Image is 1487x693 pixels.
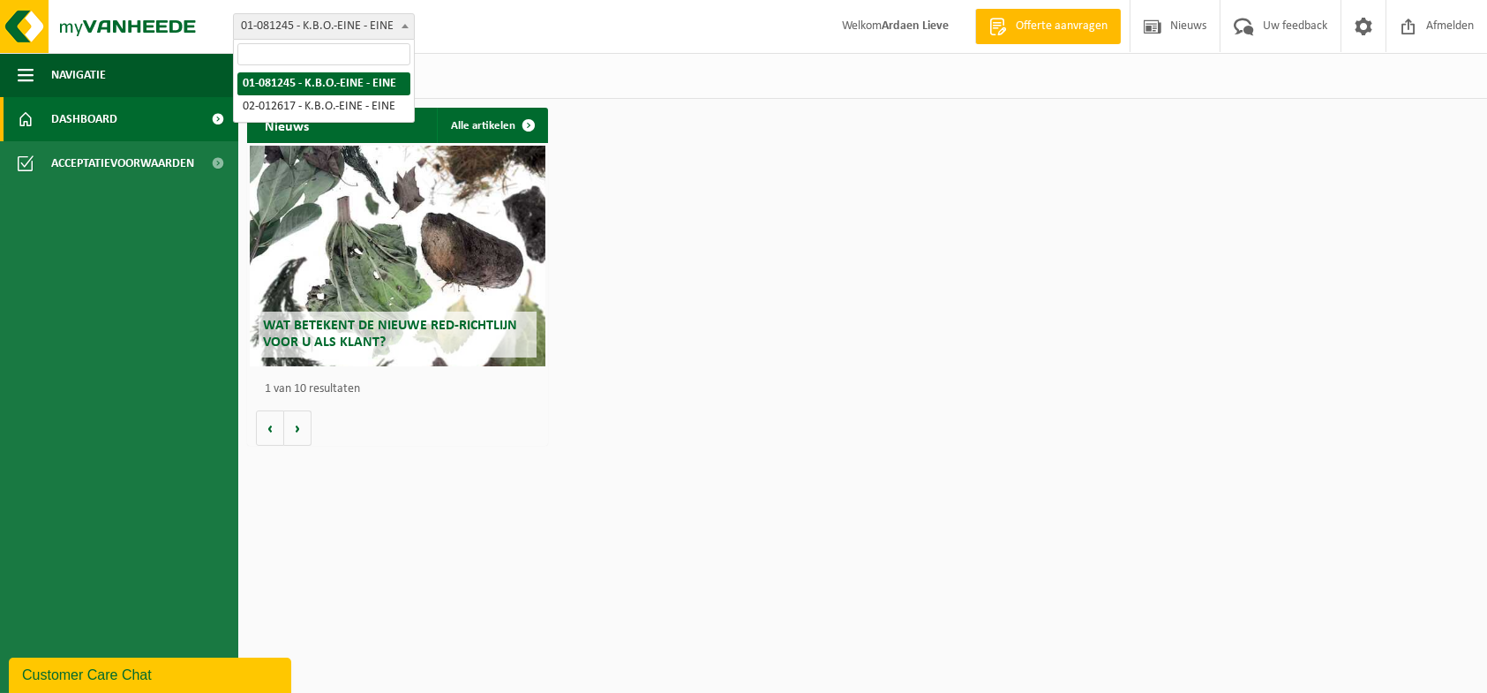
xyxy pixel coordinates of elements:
[1011,18,1112,35] span: Offerte aanvragen
[250,146,544,366] a: Wat betekent de nieuwe RED-richtlijn voor u als klant?
[256,411,284,446] button: Vorige
[263,319,517,350] span: Wat betekent de nieuwe RED-richtlijn voor u als klant?
[247,108,327,142] h2: Nieuws
[975,9,1121,44] a: Offerte aanvragen
[51,97,117,141] span: Dashboard
[9,654,295,693] iframe: chat widget
[51,53,106,97] span: Navigatie
[234,14,414,39] span: 01-081245 - K.B.O.-EINE - EINE
[284,411,312,446] button: Volgende
[51,141,194,185] span: Acceptatievoorwaarden
[237,72,410,95] li: 01-081245 - K.B.O.-EINE - EINE
[233,13,415,40] span: 01-081245 - K.B.O.-EINE - EINE
[237,95,410,118] li: 02-012617 - K.B.O.-EINE - EINE
[437,108,546,143] a: Alle artikelen
[882,19,949,33] strong: Ardaen Lieve
[265,383,539,395] p: 1 van 10 resultaten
